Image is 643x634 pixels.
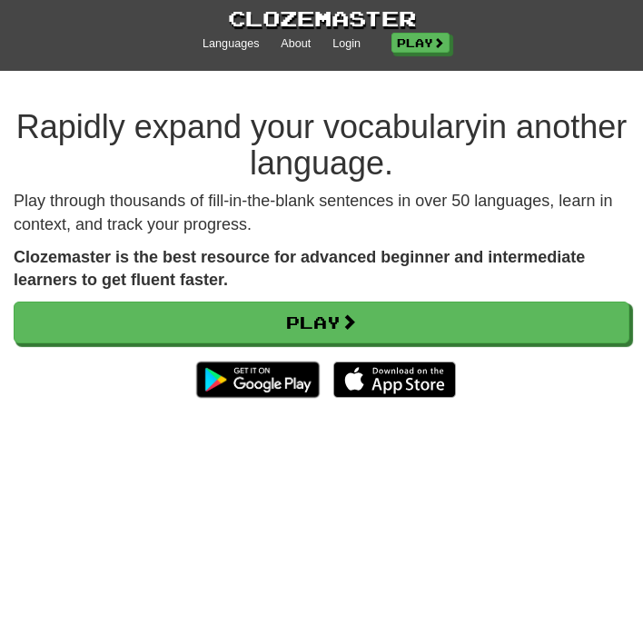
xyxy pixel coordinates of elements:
a: Login [332,36,361,53]
a: Play [391,33,450,53]
p: Play through thousands of fill-in-the-blank sentences in over 50 languages, learn in context, and... [14,190,629,236]
strong: Clozemaster is the best resource for advanced beginner and intermediate learners to get fluent fa... [14,248,585,290]
a: About [281,36,311,53]
img: Get it on Google Play [187,352,328,407]
a: Clozemaster [228,4,416,34]
img: Download_on_the_App_Store_Badge_US-UK_135x40-25178aeef6eb6b83b96f5f2d004eda3bffbb37122de64afbaef7... [333,362,456,398]
a: Languages [203,36,259,53]
a: Play [14,302,629,343]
